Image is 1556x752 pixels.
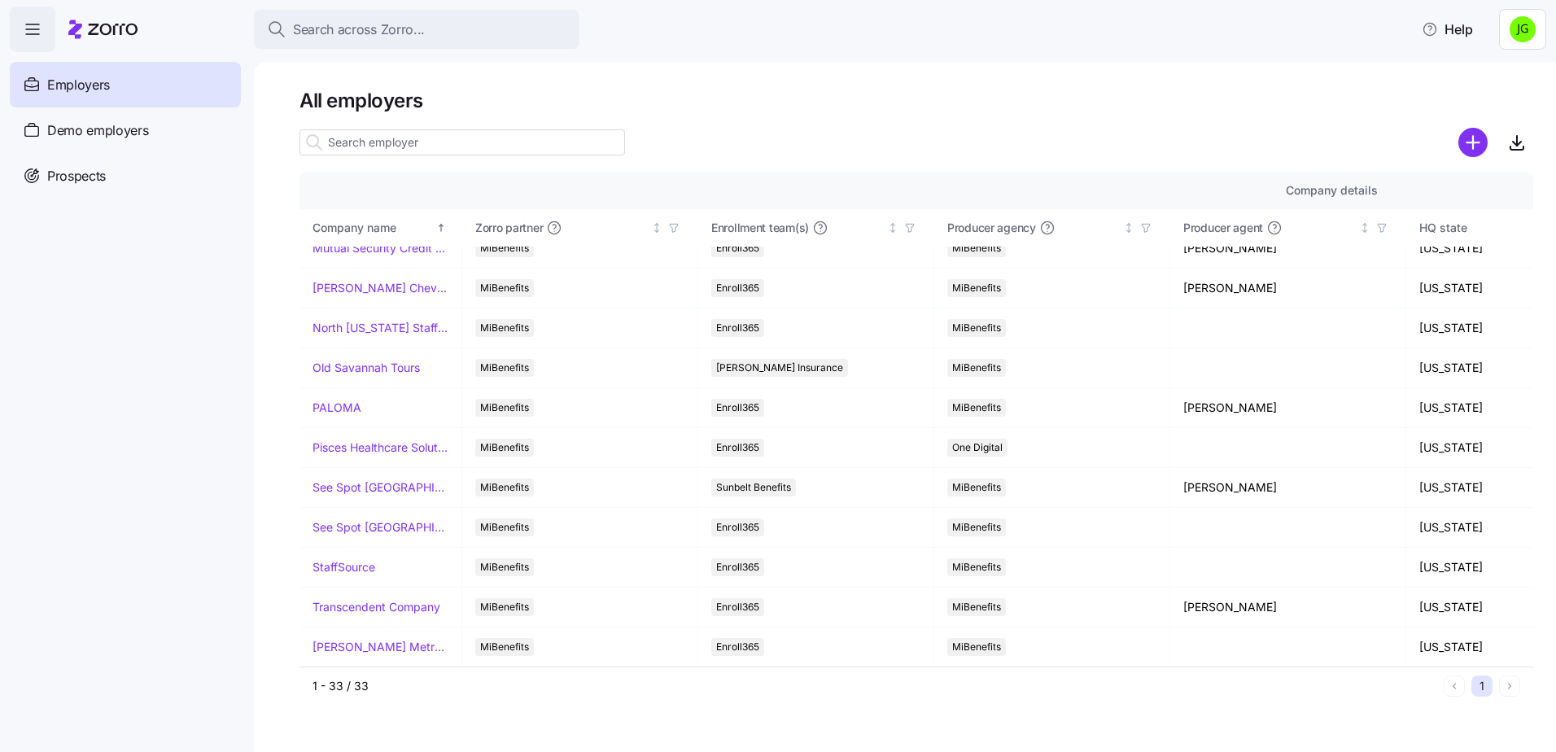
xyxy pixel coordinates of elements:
span: MiBenefits [480,279,529,297]
span: MiBenefits [480,598,529,616]
div: Not sorted [1123,222,1134,234]
span: MiBenefits [952,319,1001,337]
span: Enroll365 [716,399,759,417]
a: North [US_STATE] Staffing [313,320,448,336]
span: MiBenefits [480,479,529,496]
div: Sorted ascending [435,222,447,234]
span: Enroll365 [716,239,759,257]
button: Help [1409,13,1486,46]
span: MiBenefits [952,279,1001,297]
span: MiBenefits [480,239,529,257]
div: 1 - 33 / 33 [313,678,1437,694]
a: See Spot [GEOGRAPHIC_DATA] [313,519,448,536]
th: Zorro partnerNot sorted [462,209,698,247]
span: Enroll365 [716,439,759,457]
a: [PERSON_NAME] Metropolitan Housing Authority [313,639,448,655]
img: a4774ed6021b6d0ef619099e609a7ec5 [1510,16,1536,42]
td: [PERSON_NAME] [1170,468,1406,508]
span: Enroll365 [716,638,759,656]
span: Help [1422,20,1473,39]
button: 1 [1471,675,1493,697]
span: Sunbelt Benefits [716,479,791,496]
span: Prospects [47,166,106,186]
span: MiBenefits [952,598,1001,616]
div: Not sorted [651,222,662,234]
span: MiBenefits [952,518,1001,536]
span: [PERSON_NAME] Insurance [716,359,843,377]
span: MiBenefits [480,319,529,337]
input: Search employer [299,129,625,155]
a: Mutual Security Credit Union [313,240,448,256]
div: Not sorted [1359,222,1370,234]
button: Search across Zorro... [254,10,579,49]
span: MiBenefits [480,518,529,536]
span: Enrollment team(s) [711,220,809,236]
a: Demo employers [10,107,241,153]
a: StaffSource [313,559,375,575]
span: Search across Zorro... [293,20,425,40]
a: Old Savannah Tours [313,360,420,376]
span: Enroll365 [716,558,759,576]
a: Prospects [10,153,241,199]
span: Producer agent [1183,220,1263,236]
a: Employers [10,62,241,107]
span: Zorro partner [475,220,543,236]
th: Company nameSorted ascending [299,209,462,247]
a: [PERSON_NAME] Chevrolet [313,280,448,296]
td: [PERSON_NAME] [1170,588,1406,627]
a: Transcendent Company [313,599,440,615]
div: Not sorted [887,222,898,234]
span: MiBenefits [480,558,529,576]
button: Previous page [1444,675,1465,697]
a: PALOMA [313,400,361,416]
span: MiBenefits [480,359,529,377]
th: Enrollment team(s)Not sorted [698,209,934,247]
span: Enroll365 [716,279,759,297]
span: Enroll365 [716,518,759,536]
span: MiBenefits [480,399,529,417]
span: One Digital [952,439,1003,457]
button: Next page [1499,675,1520,697]
span: MiBenefits [952,359,1001,377]
span: Employers [47,75,110,95]
span: Producer agency [947,220,1036,236]
svg: add icon [1458,128,1488,157]
span: Enroll365 [716,319,759,337]
h1: All employers [299,88,1533,113]
td: [PERSON_NAME] [1170,229,1406,269]
span: MiBenefits [952,638,1001,656]
th: Producer agencyNot sorted [934,209,1170,247]
td: [PERSON_NAME] [1170,388,1406,428]
span: MiBenefits [952,558,1001,576]
span: MiBenefits [480,638,529,656]
span: Demo employers [47,120,149,141]
a: Pisces Healthcare Solutions [313,439,448,456]
td: [PERSON_NAME] [1170,269,1406,308]
th: Producer agentNot sorted [1170,209,1406,247]
span: MiBenefits [952,239,1001,257]
div: Company name [313,219,433,237]
span: MiBenefits [952,399,1001,417]
span: MiBenefits [480,439,529,457]
span: MiBenefits [952,479,1001,496]
a: See Spot [GEOGRAPHIC_DATA] [313,479,448,496]
span: Enroll365 [716,598,759,616]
